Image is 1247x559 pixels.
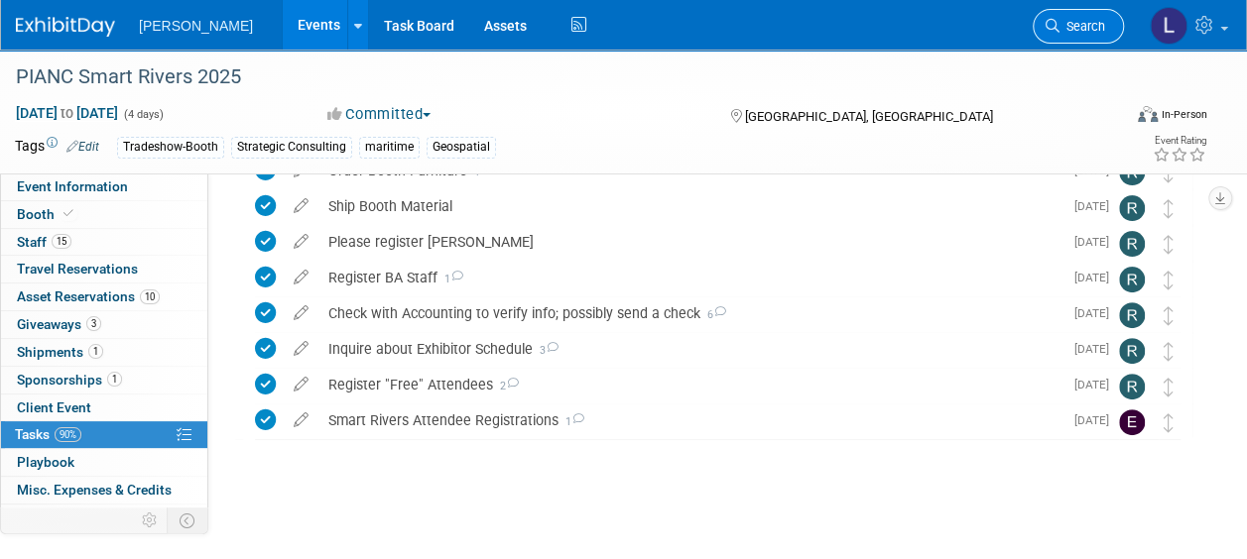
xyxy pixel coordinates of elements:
[55,427,81,442] span: 90%
[1074,378,1119,391] span: [DATE]
[1138,106,1158,122] img: Format-Inperson.png
[1,311,207,338] a: Giveaways3
[17,454,74,470] span: Playbook
[284,304,318,322] a: edit
[1074,342,1119,356] span: [DATE]
[1119,409,1145,435] img: Emy Volk
[1,339,207,366] a: Shipments1
[52,234,71,249] span: 15
[1,394,207,421] a: Client Event
[318,225,1062,259] div: Please register [PERSON_NAME]
[88,344,103,359] span: 1
[17,206,77,222] span: Booth
[1164,306,1174,325] i: Move task
[1119,374,1145,399] img: Rebecca Deis
[231,137,352,158] div: Strategic Consulting
[15,104,119,122] span: [DATE] [DATE]
[1164,413,1174,432] i: Move task
[1153,136,1206,146] div: Event Rating
[284,340,318,358] a: edit
[318,368,1062,401] div: Register "Free" Attendees
[1164,199,1174,218] i: Move task
[15,426,81,442] span: Tasks
[318,261,1062,294] div: Register BA Staff
[284,411,318,429] a: edit
[1119,267,1145,292] img: Rebecca Deis
[559,415,584,428] span: 1
[437,273,463,285] span: 1
[1,173,207,200] a: Event Information
[1119,195,1145,221] img: Rebecca Deis
[117,137,224,158] div: Tradeshow-Booth
[1161,107,1207,122] div: In-Person
[133,507,168,533] td: Personalize Event Tab Strip
[318,332,1062,366] div: Inquire about Exhibitor Schedule
[66,140,99,154] a: Edit
[1,256,207,282] a: Travel Reservations
[1034,103,1207,133] div: Event Format
[9,59,1105,95] div: PIANC Smart Rivers 2025
[1,229,207,256] a: Staff15
[1,367,207,393] a: Sponsorships1
[1074,199,1119,213] span: [DATE]
[1060,19,1105,34] span: Search
[1164,271,1174,289] i: Move task
[58,105,76,121] span: to
[17,178,128,194] span: Event Information
[284,233,318,251] a: edit
[745,109,993,124] span: [GEOGRAPHIC_DATA], [GEOGRAPHIC_DATA]
[17,344,103,360] span: Shipments
[17,316,101,332] span: Giveaways
[86,316,101,331] span: 3
[17,399,91,415] span: Client Event
[318,403,1062,437] div: Smart Rivers Attendee Registrations
[1119,231,1145,257] img: Rebecca Deis
[1033,9,1124,44] a: Search
[107,372,122,387] span: 1
[1164,378,1174,396] i: Move task
[17,261,138,277] span: Travel Reservations
[63,208,73,219] i: Booth reservation complete
[140,289,160,304] span: 10
[1074,271,1119,284] span: [DATE]
[1,449,207,476] a: Playbook
[1074,235,1119,249] span: [DATE]
[284,269,318,286] a: edit
[1,201,207,228] a: Booth
[1119,302,1145,328] img: Rebecca Deis
[318,296,1062,330] div: Check with Accounting to verify info; possibly send a check
[533,344,559,357] span: 3
[1119,338,1145,364] img: Rebecca Deis
[1074,413,1119,427] span: [DATE]
[122,108,164,121] span: (4 days)
[427,137,496,158] div: Geospatial
[700,308,726,321] span: 6
[139,18,253,34] span: [PERSON_NAME]
[318,189,1062,223] div: Ship Booth Material
[1164,235,1174,254] i: Move task
[16,17,115,37] img: ExhibitDay
[320,104,438,125] button: Committed
[168,507,208,533] td: Toggle Event Tabs
[284,376,318,393] a: edit
[1,421,207,448] a: Tasks90%
[493,380,519,392] span: 2
[359,137,420,158] div: maritime
[17,288,160,304] span: Asset Reservations
[1150,7,1187,45] img: Latice Spann
[17,372,122,388] span: Sponsorships
[15,136,99,159] td: Tags
[1164,342,1174,361] i: Move task
[1,283,207,310] a: Asset Reservations10
[284,197,318,215] a: edit
[1074,306,1119,320] span: [DATE]
[17,234,71,250] span: Staff
[1,477,207,503] a: Misc. Expenses & Credits
[17,482,172,498] span: Misc. Expenses & Credits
